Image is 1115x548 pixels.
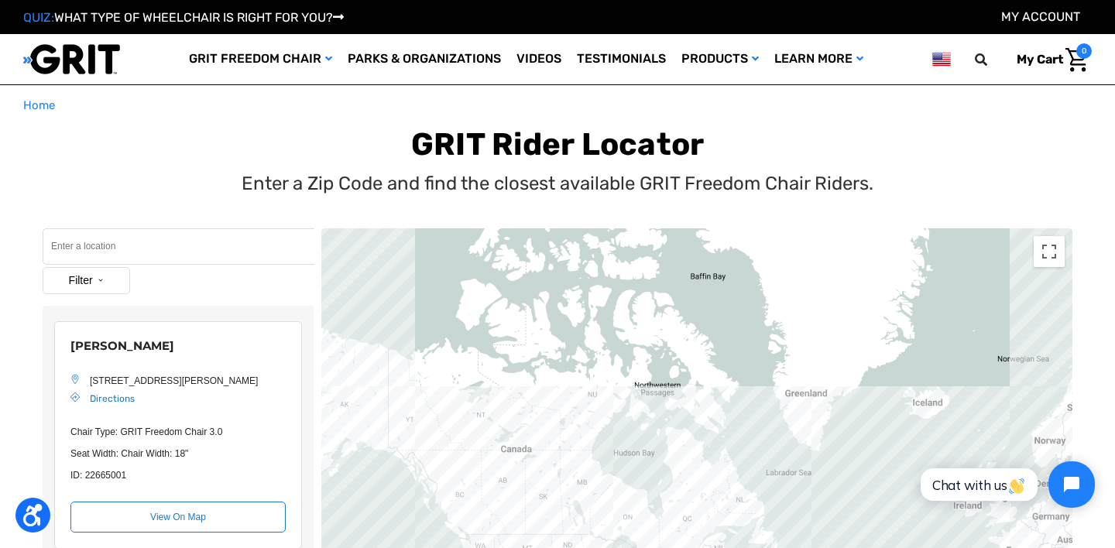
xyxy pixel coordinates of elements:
[90,393,135,404] a: Location Directions URL, Opens in a New Window
[43,228,314,265] input: Search
[1076,43,1092,59] span: 0
[70,468,286,482] div: custom-field
[1005,43,1092,76] a: Cart with 0 items
[70,337,286,355] div: Location Name
[1034,236,1065,267] button: Toggle fullscreen view
[43,267,130,294] button: Filter Results
[90,374,286,388] div: Location Address
[674,34,767,84] a: Products
[340,34,509,84] a: Parks & Organizations
[242,170,873,197] p: Enter a Zip Code and find the closest available GRIT Freedom Chair Riders.
[23,10,54,25] span: QUIZ:
[70,447,286,461] div: custom-field
[181,34,340,84] a: GRIT Freedom Chair
[982,43,1005,76] input: Search
[411,126,705,163] b: GRIT Rider Locator
[23,43,120,75] img: GRIT All-Terrain Wheelchair and Mobility Equipment
[1001,9,1080,24] a: Account
[932,50,951,69] img: us.png
[1065,48,1088,72] img: Cart
[569,34,674,84] a: Testimonials
[509,34,569,84] a: Videos
[70,425,286,439] div: custom-field
[23,97,55,115] a: Home
[23,98,55,112] span: Home
[904,448,1108,521] iframe: Tidio Chat
[1017,52,1063,67] span: My Cart
[23,97,1092,115] nav: Breadcrumb
[70,502,286,533] div: View on the map: 'Aaron'
[23,10,344,25] a: QUIZ:WHAT TYPE OF WHEELCHAIR IS RIGHT FOR YOU?
[767,34,871,84] a: Learn More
